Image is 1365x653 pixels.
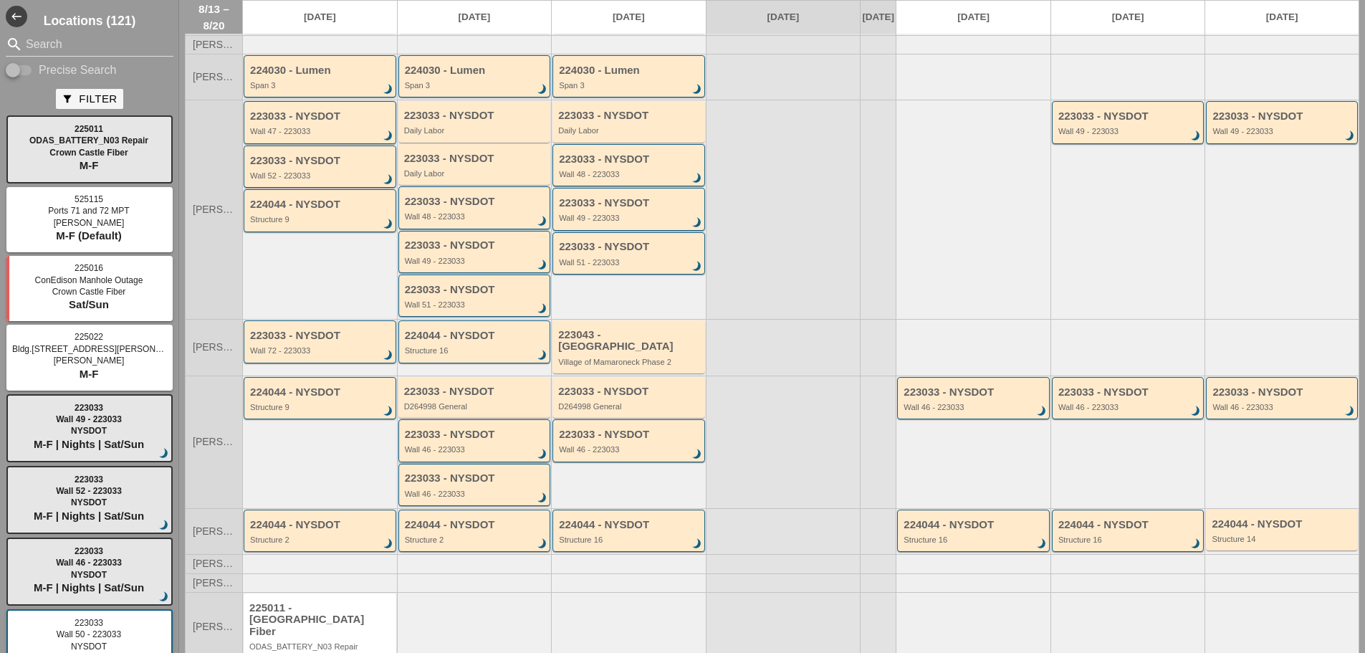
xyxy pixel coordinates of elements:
span: [PERSON_NAME] [193,204,235,215]
span: ODAS_BATTERY_N03 Repair [29,135,148,146]
i: brightness_3 [535,447,550,462]
span: M-F | Nights | Sat/Sun [34,438,144,450]
div: Enable Precise search to match search terms exactly. [6,62,173,79]
div: Structure 9 [250,403,392,411]
span: [PERSON_NAME] [54,356,125,366]
div: 224030 - Lumen [405,65,547,77]
div: 223033 - NYSDOT [404,110,547,122]
span: M-F | Nights | Sat/Sun [34,510,144,522]
div: 223033 - NYSDOT [1058,110,1200,123]
div: 223033 - NYSDOT [1212,110,1354,123]
div: 223033 - NYSDOT [405,472,547,485]
span: Wall 52 - 223033 [56,486,122,496]
div: 224044 - NYSDOT [405,330,547,342]
div: Structure 14 [1212,535,1354,543]
div: Wall 49 - 223033 [405,257,547,265]
div: D264998 General [404,402,547,411]
div: Structure 16 [405,346,547,355]
i: brightness_3 [689,259,705,275]
i: brightness_3 [380,216,396,232]
div: Wall 46 - 223033 [1058,403,1200,411]
div: 224044 - NYSDOT [559,519,701,531]
div: 224044 - NYSDOT [250,386,392,399]
div: Span 3 [405,81,547,90]
i: west [6,6,27,27]
i: brightness_3 [535,348,550,363]
span: Crown Castle Fiber [49,148,128,158]
div: 223033 - NYSDOT [559,429,701,441]
div: Wall 49 - 223033 [559,214,701,222]
i: brightness_3 [1342,404,1358,419]
div: 223033 - NYSDOT [405,196,547,208]
div: 223033 - NYSDOT [405,284,547,296]
div: Span 3 [250,81,392,90]
div: Wall 51 - 223033 [559,258,701,267]
i: brightness_3 [1189,404,1204,419]
div: 223043 - [GEOGRAPHIC_DATA] [558,329,701,353]
div: Structure 2 [250,535,392,544]
i: brightness_3 [156,518,172,533]
span: Bldg.[STREET_ADDRESS][PERSON_NAME] [12,344,188,354]
div: 223033 - NYSDOT [558,110,701,122]
span: Crown Castle Fiber [52,287,126,297]
div: 223033 - NYSDOT [559,197,701,209]
i: brightness_3 [535,536,550,552]
div: 223033 - NYSDOT [559,241,701,253]
a: [DATE] [861,1,896,34]
div: 223033 - NYSDOT [1212,386,1354,399]
span: NYSDOT [71,642,107,652]
i: brightness_3 [1189,128,1204,144]
i: brightness_3 [1034,536,1050,552]
div: 224044 - NYSDOT [250,519,392,531]
div: Wall 49 - 223033 [1058,127,1200,135]
span: 225022 [75,332,103,342]
i: brightness_3 [689,447,705,462]
span: [PERSON_NAME] [193,526,235,537]
i: brightness_3 [380,82,396,98]
span: [PERSON_NAME] [193,39,235,50]
div: 223033 - NYSDOT [559,153,701,166]
div: Wall 72 - 223033 [250,346,392,355]
i: brightness_3 [380,128,396,144]
span: Wall 49 - 223033 [56,414,122,424]
span: [PERSON_NAME] [193,437,235,447]
span: 223033 [75,403,103,413]
span: [PERSON_NAME] [193,558,235,569]
div: Wall 47 - 223033 [250,127,392,135]
a: [DATE] [1205,1,1359,34]
a: [DATE] [243,1,397,34]
div: 224030 - Lumen [559,65,701,77]
div: Wall 46 - 223033 [405,490,547,498]
div: 223033 - NYSDOT [404,386,547,398]
span: 223033 [75,546,103,556]
i: brightness_3 [380,172,396,188]
div: 223033 - NYSDOT [250,330,392,342]
button: Filter [56,89,123,109]
i: brightness_3 [1342,128,1358,144]
div: 223033 - NYSDOT [405,239,547,252]
div: 223033 - NYSDOT [404,153,547,165]
span: NYSDOT [71,570,107,580]
div: Daily Labor [404,126,547,135]
div: Wall 51 - 223033 [405,300,547,309]
i: brightness_3 [1034,404,1050,419]
i: filter_alt [62,93,73,105]
i: brightness_3 [689,536,705,552]
div: 225011 - [GEOGRAPHIC_DATA] Fiber [249,602,393,638]
div: Filter [62,91,117,108]
input: Search [26,33,153,56]
div: Structure 16 [904,535,1045,544]
div: Structure 9 [250,215,392,224]
span: ConEdison Manhole Outage [35,275,143,285]
div: 224044 - NYSDOT [1058,519,1200,531]
span: M-F [80,368,99,380]
div: Wall 46 - 223033 [405,445,547,454]
span: Ports 71 and 72 MPT [48,206,129,216]
span: Wall 46 - 223033 [56,558,122,568]
i: search [6,36,23,53]
div: Wall 48 - 223033 [559,170,701,178]
i: brightness_3 [535,82,550,98]
span: 223033 [75,475,103,485]
i: brightness_3 [156,446,172,462]
div: 223033 - NYSDOT [904,386,1045,399]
